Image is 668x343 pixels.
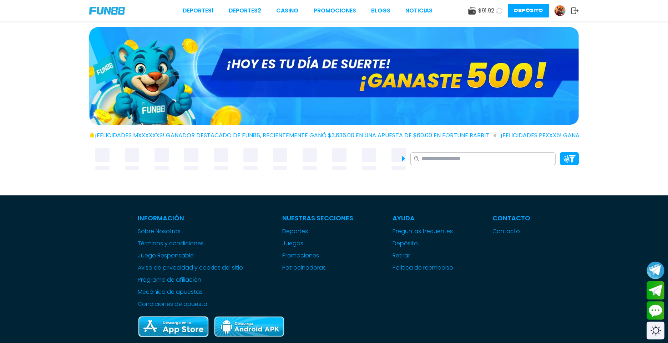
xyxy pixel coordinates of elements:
a: NOTICIAS [405,6,432,15]
a: Aviso de privacidad y cookies del sitio [138,263,243,272]
a: Términos y condiciones [138,239,243,248]
button: Contact customer service [647,301,664,320]
a: Juego Responsable [138,251,243,260]
a: Promociones [282,251,353,260]
p: Información [138,213,243,223]
img: Play Store [213,316,285,338]
span: $ 91.92 [478,6,494,15]
a: Retirar [393,251,453,260]
a: Deportes2 [229,6,261,15]
button: Depósito [508,4,549,17]
img: Platform Filter [563,155,576,163]
img: App Store [138,316,209,338]
button: Join telegram [647,281,664,300]
button: Join telegram channel [647,261,664,280]
p: Nuestras Secciones [282,213,353,223]
a: Contacto [492,227,530,236]
a: Condiciones de apuesta [138,300,243,308]
a: Programa de afiliación [138,276,243,284]
a: Preguntas frecuentes [393,227,453,236]
a: CASINO [276,6,298,15]
a: Mecánica de apuestas [138,288,243,296]
a: Avatar [554,5,571,16]
span: ¡FELICIDADES mxxxxxxs! GANADOR DESTACADO DE FUN88, RECIENTEMENTE GANÓ $3,636.00 EN UNA APUESTA DE... [95,131,496,140]
div: Switch theme [647,322,664,339]
a: Política de reembolso [393,263,453,272]
p: Contacto [492,213,530,223]
img: Company Logo [89,7,125,15]
a: Depósito [393,239,453,248]
a: BLOGS [371,6,390,15]
a: Deportes [282,227,353,236]
img: Avatar [555,5,565,16]
img: GANASTE 500 [89,27,579,125]
a: Patrocinadoras [282,263,353,272]
a: Deportes1 [183,6,214,15]
p: Ayuda [393,213,453,223]
a: Sobre Nosotros [138,227,243,236]
a: Promociones [314,6,356,15]
button: Juegos [282,239,303,248]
